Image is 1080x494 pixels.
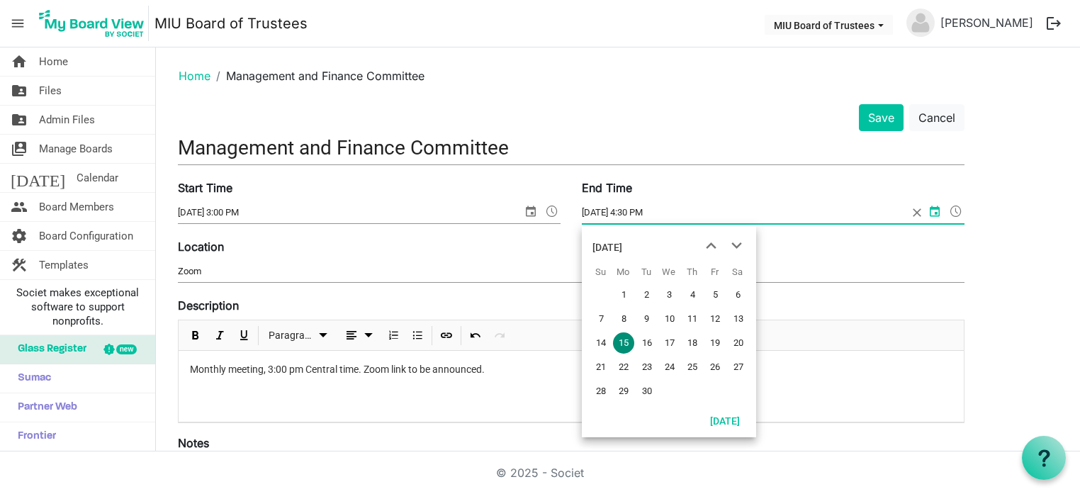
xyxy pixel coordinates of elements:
span: home [11,47,28,76]
li: Management and Finance Committee [210,67,424,84]
span: Societ makes exceptional software to support nonprofits. [6,286,149,328]
th: Sa [726,262,749,283]
label: Description [178,297,239,314]
button: Italic [210,327,230,344]
span: Sumac [11,364,51,393]
span: Board Members [39,193,114,221]
span: Saturday, September 13, 2025 [728,308,749,330]
span: construction [11,251,28,279]
span: Monday, September 15, 2025 [613,332,634,354]
span: folder_shared [11,77,28,105]
span: Sunday, September 28, 2025 [590,381,612,402]
th: Su [589,262,612,283]
span: Monday, September 8, 2025 [613,308,634,330]
span: Tuesday, September 30, 2025 [636,381,658,402]
th: Fr [703,262,726,283]
button: Save [859,104,904,131]
div: Alignments [336,320,382,350]
span: Monday, September 22, 2025 [613,357,634,378]
span: Thursday, September 25, 2025 [682,357,703,378]
button: Undo [466,327,485,344]
span: select [926,202,943,220]
span: menu [4,10,31,37]
div: Undo [463,320,488,350]
label: Location [178,238,224,255]
img: no-profile-picture.svg [906,9,935,37]
span: Sunday, September 7, 2025 [590,308,612,330]
div: Numbered List [381,320,405,350]
button: Bulleted List [408,327,427,344]
div: Underline [232,320,256,350]
span: Tuesday, September 2, 2025 [636,284,658,305]
span: close [908,202,926,223]
a: [PERSON_NAME] [935,9,1039,37]
button: Numbered List [384,327,403,344]
div: Bold [184,320,208,350]
button: Today [701,410,749,430]
span: Friday, September 26, 2025 [704,357,726,378]
span: Friday, September 12, 2025 [704,308,726,330]
td: Monday, September 15, 2025 [612,331,634,355]
span: Admin Files [39,106,95,134]
p: Monthly meeting, 3:00 pm Central time. Zoom link to be announced. [190,362,952,377]
label: Start Time [178,179,232,196]
span: people [11,193,28,221]
span: Thursday, September 4, 2025 [682,284,703,305]
span: Board Configuration [39,222,133,250]
th: We [658,262,680,283]
span: Sunday, September 14, 2025 [590,332,612,354]
span: Thursday, September 18, 2025 [682,332,703,354]
a: Home [179,69,210,83]
span: Thursday, September 11, 2025 [682,308,703,330]
span: Friday, September 19, 2025 [704,332,726,354]
span: Paragraph [269,327,315,344]
button: previous month [698,233,724,259]
button: Cancel [909,104,964,131]
span: Tuesday, September 16, 2025 [636,332,658,354]
button: Paragraph dropdownbutton [264,327,334,344]
span: Saturday, September 20, 2025 [728,332,749,354]
span: Monday, September 1, 2025 [613,284,634,305]
span: select [522,202,539,220]
span: Templates [39,251,89,279]
input: Title [178,131,964,164]
span: Wednesday, September 17, 2025 [659,332,680,354]
span: Manage Boards [39,135,113,163]
span: switch_account [11,135,28,163]
span: folder_shared [11,106,28,134]
a: MIU Board of Trustees [154,9,308,38]
button: Bold [186,327,206,344]
label: End Time [582,179,632,196]
div: Formats [261,320,336,350]
img: My Board View Logo [35,6,149,41]
div: new [116,344,137,354]
div: Italic [208,320,232,350]
span: settings [11,222,28,250]
span: Home [39,47,68,76]
span: Tuesday, September 9, 2025 [636,308,658,330]
button: next month [724,233,749,259]
span: Glass Register [11,335,86,364]
button: Insert Link [437,327,456,344]
a: © 2025 - Societ [496,466,584,480]
button: dropdownbutton [338,327,379,344]
th: Tu [635,262,658,283]
span: Saturday, September 27, 2025 [728,357,749,378]
span: Sunday, September 21, 2025 [590,357,612,378]
span: [DATE] [11,164,65,192]
span: Wednesday, September 3, 2025 [659,284,680,305]
span: Frontier [11,422,56,451]
span: Wednesday, September 24, 2025 [659,357,680,378]
span: Partner Web [11,393,77,422]
label: Notes [178,434,209,451]
span: Files [39,77,62,105]
th: Mo [612,262,634,283]
span: Wednesday, September 10, 2025 [659,308,680,330]
button: logout [1039,9,1069,38]
span: Tuesday, September 23, 2025 [636,357,658,378]
th: Th [680,262,703,283]
div: Bulleted List [405,320,429,350]
button: MIU Board of Trustees dropdownbutton [765,15,893,35]
div: title [592,233,622,262]
div: Insert Link [434,320,459,350]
